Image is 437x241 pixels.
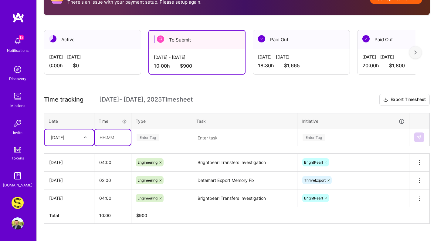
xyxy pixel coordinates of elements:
[137,133,159,142] div: Enter Tag
[389,62,405,69] span: $1,800
[149,31,245,49] div: To Submit
[94,172,131,188] input: HH:MM
[12,63,24,75] img: discovery
[94,190,131,206] input: HH:MM
[49,195,89,201] div: [DATE]
[379,94,430,106] button: Export Timesheet
[49,35,56,42] img: Active
[99,118,127,124] div: Time
[10,217,25,229] a: User Avatar
[49,62,136,69] div: 0:00 h
[304,160,323,165] span: BrightPearl
[304,196,323,200] span: BrightPearl
[49,177,89,183] div: [DATE]
[137,160,158,165] span: Engineering
[303,133,325,142] div: Enter Tag
[154,54,240,60] div: [DATE] - [DATE]
[44,96,83,103] span: Time tracking
[12,35,24,47] img: bell
[193,154,296,171] textarea: Brightpearl Transfers Investigation
[44,30,141,49] div: Active
[362,35,370,42] img: Paid Out
[51,134,64,141] div: [DATE]
[417,135,422,140] img: Submit
[180,63,192,69] span: $900
[253,30,350,49] div: Paid Out
[192,113,297,129] th: Task
[258,35,265,42] img: Paid Out
[12,217,24,229] img: User Avatar
[94,207,131,223] th: 10:00
[3,182,32,188] div: [DOMAIN_NAME]
[49,159,89,166] div: [DATE]
[13,129,22,136] div: Invite
[94,154,131,170] input: HH:MM
[302,118,405,125] div: Initiative
[73,62,79,69] span: $0
[12,170,24,182] img: guide book
[193,190,296,207] textarea: Brightpearl Transfers Investigation
[9,75,26,82] div: Discovery
[84,136,87,139] i: icon Chevron
[7,47,29,54] div: Notifications
[258,62,345,69] div: 18:30 h
[12,197,24,209] img: Studs: A Fresh Take on Ear Piercing & Earrings
[136,213,147,218] span: $ 900
[258,54,345,60] div: [DATE] - [DATE]
[95,129,131,146] input: HH:MM
[10,197,25,209] a: Studs: A Fresh Take on Ear Piercing & Earrings
[284,62,300,69] span: $1,665
[99,96,193,103] span: [DATE] - [DATE] , 2025 Timesheet
[304,178,326,182] span: ThriveExport
[131,113,192,129] th: Type
[44,207,94,223] th: Total
[12,155,24,161] div: Tokens
[10,102,25,109] div: Missions
[154,63,240,69] div: 10:00 h
[12,90,24,102] img: teamwork
[12,117,24,129] img: Invite
[414,50,417,55] img: right
[137,196,158,200] span: Engineering
[12,12,24,23] img: logo
[49,54,136,60] div: [DATE] - [DATE]
[14,147,21,152] img: tokens
[19,35,24,40] span: 12
[137,178,158,182] span: Engineering
[383,97,388,103] i: icon Download
[44,113,94,129] th: Date
[157,35,164,43] img: To Submit
[193,172,296,189] textarea: Datamart Export Memory Fix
